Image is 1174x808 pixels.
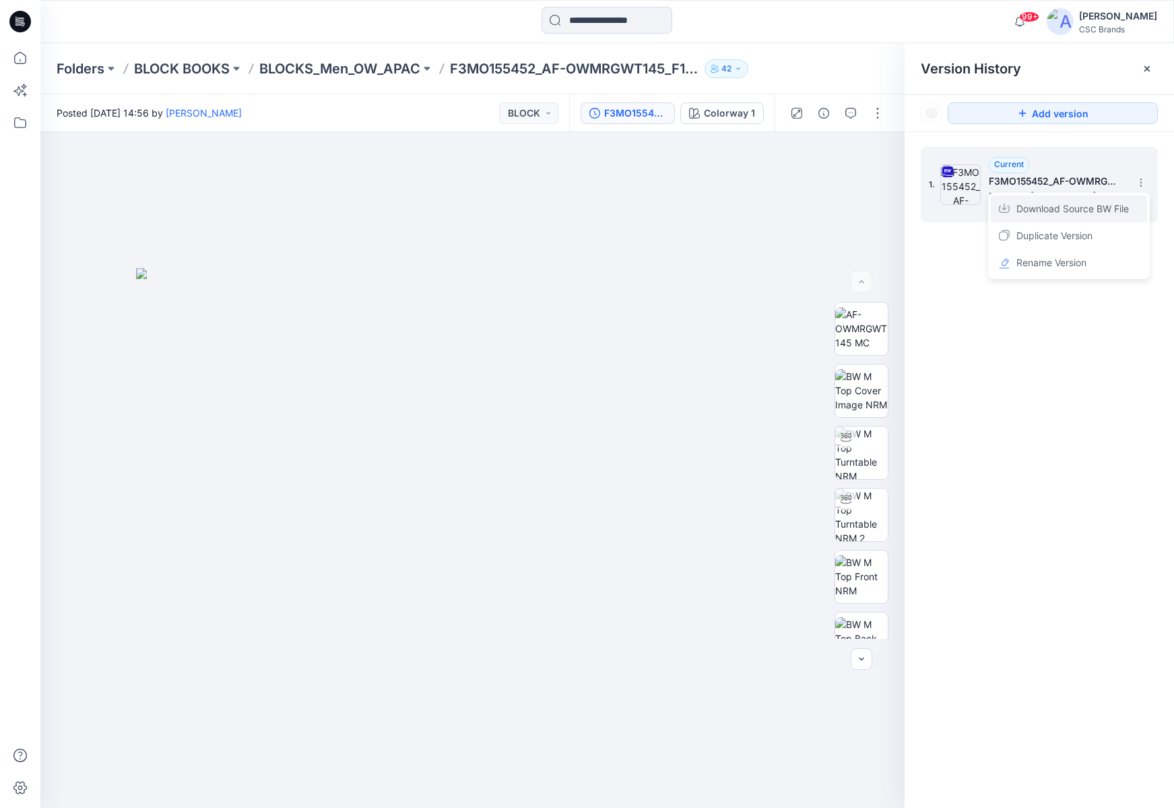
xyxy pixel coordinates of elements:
img: BW M Top Front NRM [835,555,888,598]
span: Current [994,159,1024,169]
img: BW M Top Turntable NRM [835,427,888,479]
a: [PERSON_NAME] [166,107,242,119]
div: Colorway 1 [704,106,755,121]
img: avatar [1047,8,1074,35]
button: F3MO155452_AF-OWMRGWT145_F13_PAREG_VFA [581,102,675,124]
img: AF-OWMRGWT145 MC [835,307,888,350]
button: Show Hidden Versions [921,102,942,124]
p: F3MO155452_AF-OWMRGWT145_F13_PAREG_VFA [450,59,699,78]
p: 42 [721,61,731,76]
button: Colorway 1 [680,102,764,124]
a: BLOCKS_Men_OW_APAC [259,59,420,78]
span: Posted [DATE] 14:56 by [57,106,242,120]
button: Details [813,102,835,124]
img: BW M Top Turntable NRM 2 [835,489,888,541]
img: BW M Top Back NRM [835,617,888,660]
img: F3MO155452_AF-OWMRGWT145_F13_PAREG_VFA [940,164,981,205]
div: [PERSON_NAME] [1079,8,1157,24]
span: Version History [921,61,1021,77]
div: F3MO155452_AF-OWMRGWT145_F13_PAREG_VFA [604,106,666,121]
span: Posted by: Cayla Zubarev [989,189,1123,203]
div: CSC Brands [1079,24,1157,34]
a: Folders [57,59,104,78]
span: Rename Version [1016,255,1086,271]
h5: F3MO155452_AF-OWMRGWT145_F13_PAREG_VFA [989,173,1123,189]
img: BW M Top Cover Image NRM [835,369,888,412]
span: Download Source BW File [1016,201,1129,217]
span: 99+ [1019,11,1039,22]
a: BLOCK BOOKS [134,59,230,78]
button: Close [1142,63,1152,74]
span: 1. [929,179,935,191]
button: Add version [948,102,1158,124]
span: Duplicate Version [1016,228,1093,244]
button: 42 [705,59,748,78]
